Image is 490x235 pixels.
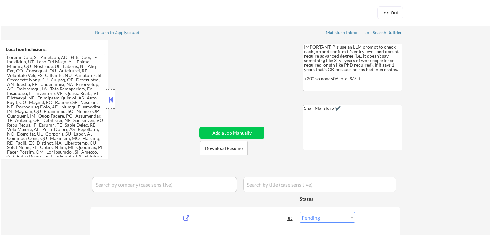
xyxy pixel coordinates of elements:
div: Job Search Builder [365,30,402,35]
a: Mailslurp Inbox [326,30,358,36]
input: Search by company (case sensitive) [92,177,237,192]
a: Job Search Builder [365,30,402,36]
input: Search by title (case sensitive) [243,177,396,192]
div: Mailslurp Inbox [326,30,358,35]
div: JD [287,212,293,224]
button: Log Out [377,6,403,19]
div: Location Inclusions: [6,46,105,52]
div: Status [300,193,355,204]
div: ← Return to /applysquad [90,30,145,35]
a: ← Return to /applysquad [90,30,145,36]
button: Add a Job Manually [199,127,264,139]
button: Download Resume [200,141,248,155]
